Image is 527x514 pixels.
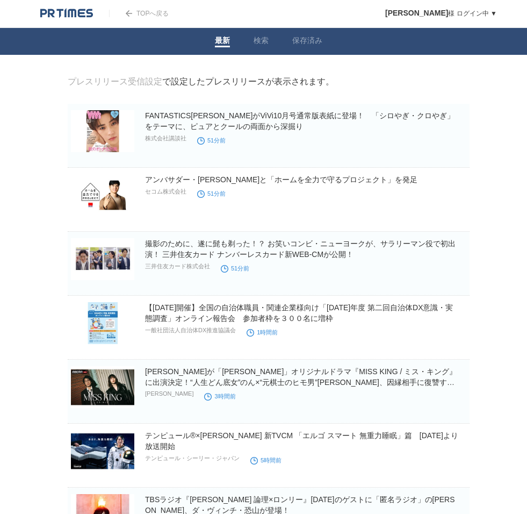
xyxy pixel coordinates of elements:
a: [PERSON_NAME]が「[PERSON_NAME]」オリジナルドラマ『MISS KING / ミス・キング』に出演決定！“人生どん底女”のん×“元棋士のヒモ男”[PERSON_NAME]、... [145,367,457,397]
a: FANTASTICS[PERSON_NAME]がViVi10月号通常版表紙に登場！ 「シロやぎ・クロやぎ」をテーマに、ピュアとクールの両面から深掘り [145,111,454,131]
time: 51分前 [197,137,226,144]
img: 撮影のために、遂に髭も剃った！？ お笑いコンビ・ニューヨークが、サラリーマン役で初出演！ 三井住友カード ナンバーレスカード新WEB-CMが公開！ [71,238,134,280]
a: 保存済み [292,36,322,47]
img: アンバサダー・大谷翔平さんと「ホームを全力で守るプロジェクト」を発足 [71,174,134,216]
time: 51分前 [197,190,226,197]
img: テンピュール®×松井秀喜 氏 新TVCM 「エルゴ スマート 無重力睡眠」篇 2025年8月16日(土)より放送開始​ [71,430,134,472]
a: テンピュール®×[PERSON_NAME] 新TVCM 「エルゴ スマート 無重力睡眠」篇 [DATE]より放送開始​ [145,431,458,451]
span: [PERSON_NAME] [385,9,448,17]
img: logo.png [40,8,93,19]
time: 51分前 [221,265,249,272]
a: プレスリリース受信設定 [68,77,162,86]
time: 1時間前 [247,329,278,335]
a: 最新 [215,36,230,47]
p: 一般社団法人自治体DX推進協議会 [145,326,236,334]
p: 三井住友カード株式会社 [145,262,210,270]
p: [PERSON_NAME] [145,390,193,397]
a: アンバサダー・[PERSON_NAME]と「ホームを全力で守るプロジェクト」を発足 [145,175,417,184]
img: FANTASTICS八木勇征がViVi10月号通常版表紙に登場！ 「シロやぎ・クロやぎ」をテーマに、ピュアとクールの両面から深掘り [71,110,134,152]
p: テンピュール・シーリー・ジャパン [145,454,240,462]
time: 3時間前 [204,393,235,399]
a: TOPへ戻る [109,10,169,17]
a: 撮影のために、遂に髭も剃った！？ お笑いコンビ・ニューヨークが、サラリーマン役で初出演！ 三井住友カード ナンバーレスカード新WEB-CMが公開！ [145,239,456,259]
a: [PERSON_NAME]様 ログイン中 ▼ [385,10,497,17]
p: 株式会社講談社 [145,134,186,142]
img: 藤木直人が「ABEMA」オリジナルドラマ『MISS KING / ミス・キング』に出演決定！“人生どん底女”のん×“元棋士のヒモ男”藤木、因縁相手に復讐する“共犯者”に [71,366,134,408]
time: 5時間前 [250,457,281,463]
img: arrow.png [126,10,132,17]
p: セコム株式会社 [145,188,186,196]
div: で設定したプレスリリースが表示されます。 [68,76,334,88]
a: 検索 [254,36,269,47]
img: 【2025年8月21日開催】全国の自治体職員・関連企業様向け「令和7年度 第二回自治体DX意識・実態調査」オンライン報告会 参加者枠を３００名に増枠 [71,302,134,344]
a: 【[DATE]開催】全国の自治体職員・関連企業様向け「[DATE]年度 第二回自治体DX意識・実態調査」オンライン報告会 参加者枠を３００名に増枠 [145,303,453,323]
